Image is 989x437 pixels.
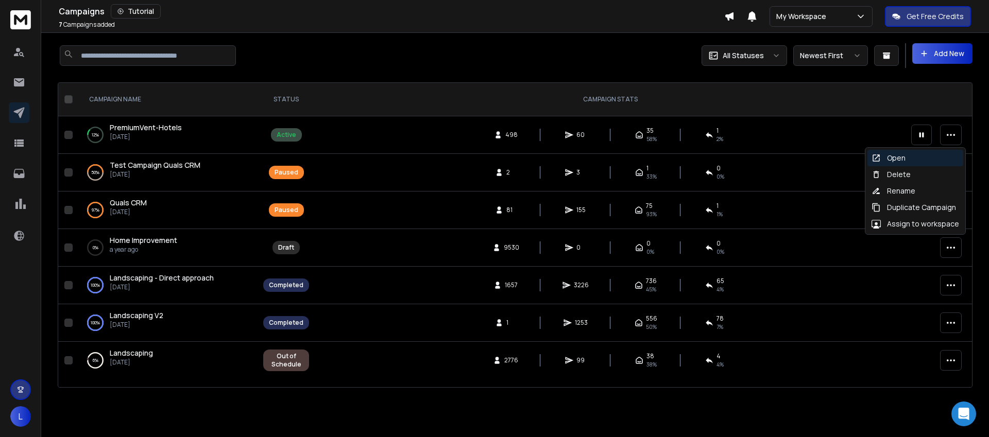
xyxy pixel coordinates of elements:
[91,280,100,290] p: 100 %
[91,318,100,328] p: 100 %
[717,314,724,323] span: 78
[10,406,31,427] button: L
[77,229,257,267] td: 0%Home Improvementa year ago
[506,168,517,177] span: 2
[59,21,115,29] p: Campaigns added
[77,191,257,229] td: 97%Quals CRM[DATE]
[646,164,649,172] span: 1
[315,83,905,116] th: CAMPAIGN STATS
[646,352,654,360] span: 38
[872,202,956,213] div: Duplicate Campaign
[723,50,764,61] p: All Statuses
[93,242,98,253] p: 0 %
[717,127,719,135] span: 1
[576,206,587,214] span: 155
[275,168,298,177] div: Paused
[110,170,200,179] p: [DATE]
[793,45,868,66] button: Newest First
[77,304,257,342] td: 100%Landscaping V2[DATE]
[110,273,214,283] a: Landscaping - Direct approach
[717,285,724,293] span: 4 %
[646,360,657,369] span: 38 %
[646,135,657,143] span: 58 %
[111,4,161,19] button: Tutorial
[275,206,298,214] div: Paused
[110,358,153,366] p: [DATE]
[717,360,724,369] span: 4 %
[110,246,177,254] p: a year ago
[93,355,98,365] p: 6 %
[110,160,200,170] a: Test Campaign Quals CRM
[506,319,517,327] span: 1
[776,11,830,22] p: My Workspace
[951,401,976,426] div: Open Intercom Messenger
[717,210,723,218] span: 1 %
[269,352,303,369] div: Out of Schedule
[717,323,723,331] span: 7 %
[77,116,257,154] td: 12%PremiumVent-Hotels[DATE]
[110,235,177,246] a: Home Improvement
[77,154,257,191] td: 50%Test Campaign Quals CRM[DATE]
[574,281,589,289] span: 3226
[505,131,518,139] span: 498
[269,319,303,327] div: Completed
[646,277,657,285] span: 736
[717,248,724,256] span: 0%
[717,352,721,360] span: 4
[504,356,518,364] span: 2776
[77,342,257,379] td: 6%Landscaping[DATE]
[110,321,163,329] p: [DATE]
[59,4,724,19] div: Campaigns
[872,219,959,229] div: Assign to workspace
[110,235,177,245] span: Home Improvement
[717,277,724,285] span: 65
[717,172,724,181] span: 0 %
[110,123,182,133] a: PremiumVent-Hotels
[575,319,588,327] span: 1253
[110,123,182,132] span: PremiumVent-Hotels
[110,133,182,141] p: [DATE]
[717,239,721,248] span: 0
[77,83,257,116] th: CAMPAIGN NAME
[646,202,653,210] span: 75
[506,206,517,214] span: 81
[59,20,62,29] span: 7
[717,202,719,210] span: 1
[872,186,915,196] div: Rename
[91,167,99,178] p: 50 %
[646,239,651,248] span: 0
[646,314,657,323] span: 556
[646,172,657,181] span: 33 %
[110,198,147,208] a: Quals CRM
[92,205,99,215] p: 97 %
[110,310,163,321] a: Landscaping V2
[576,356,587,364] span: 99
[646,127,654,135] span: 35
[576,243,587,252] span: 0
[717,164,721,172] span: 0
[872,169,911,180] div: Delete
[504,243,519,252] span: 9530
[269,281,303,289] div: Completed
[885,6,971,27] button: Get Free Credits
[646,323,657,331] span: 50 %
[110,208,147,216] p: [DATE]
[110,348,153,358] span: Landscaping
[907,11,964,22] p: Get Free Credits
[257,83,315,116] th: STATUS
[278,243,294,252] div: Draft
[110,348,153,358] a: Landscaping
[110,283,214,291] p: [DATE]
[277,131,296,139] div: Active
[92,130,99,140] p: 12 %
[912,43,973,64] button: Add New
[646,285,656,293] span: 45 %
[717,135,723,143] span: 2 %
[505,281,518,289] span: 1657
[872,153,906,163] div: Open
